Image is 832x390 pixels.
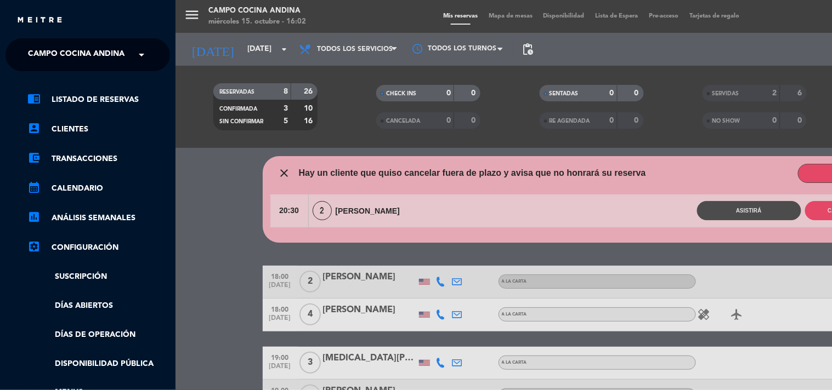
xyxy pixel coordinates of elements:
a: Días de Operación [27,329,170,341]
a: Suscripción [27,271,170,283]
img: MEITRE [16,16,63,25]
i: account_box [27,122,41,135]
i: chrome_reader_mode [27,92,41,105]
a: chrome_reader_modeListado de Reservas [27,93,170,106]
a: Disponibilidad pública [27,358,170,370]
i: calendar_month [27,181,41,194]
a: account_balance_walletTransacciones [27,152,170,165]
a: calendar_monthCalendario [27,182,170,195]
i: assessment [27,210,41,223]
a: assessmentANÁLISIS SEMANALES [27,211,170,225]
i: account_balance_wallet [27,151,41,164]
a: account_boxClientes [27,123,170,136]
a: Días abiertos [27,300,170,312]
span: Campo Cocina Andina [28,43,124,66]
a: Configuración [27,241,170,254]
i: settings_applications [27,240,41,253]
